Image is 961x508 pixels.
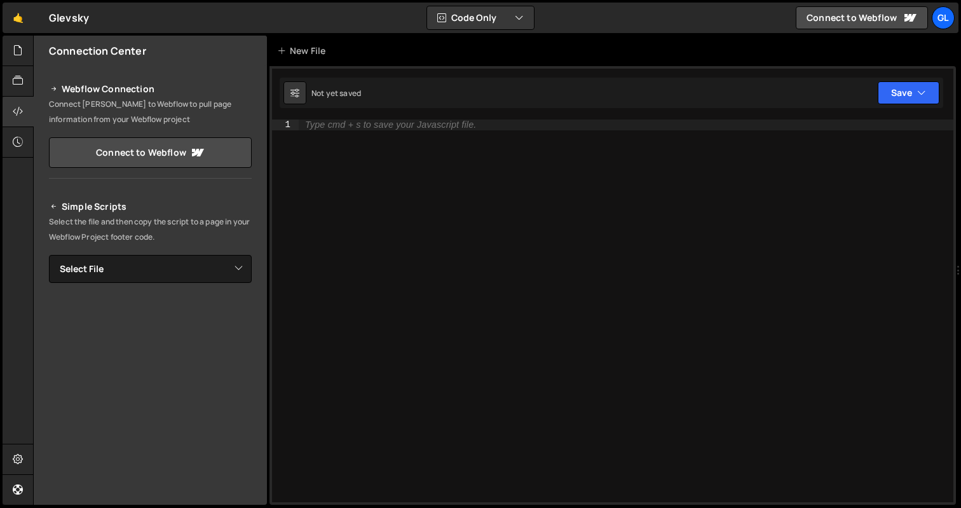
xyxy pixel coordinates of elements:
[49,97,252,127] p: Connect [PERSON_NAME] to Webflow to pull page information from your Webflow project
[3,3,34,33] a: 🤙
[49,304,253,418] iframe: YouTube video player
[272,120,299,130] div: 1
[427,6,534,29] button: Code Only
[49,10,89,25] div: Glevsky
[49,81,252,97] h2: Webflow Connection
[932,6,955,29] a: Gl
[49,199,252,214] h2: Simple Scripts
[311,88,361,99] div: Not yet saved
[796,6,928,29] a: Connect to Webflow
[49,44,146,58] h2: Connection Center
[49,214,252,245] p: Select the file and then copy the script to a page in your Webflow Project footer code.
[49,137,252,168] a: Connect to Webflow
[878,81,939,104] button: Save
[277,45,331,57] div: New File
[305,120,476,130] div: Type cmd + s to save your Javascript file.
